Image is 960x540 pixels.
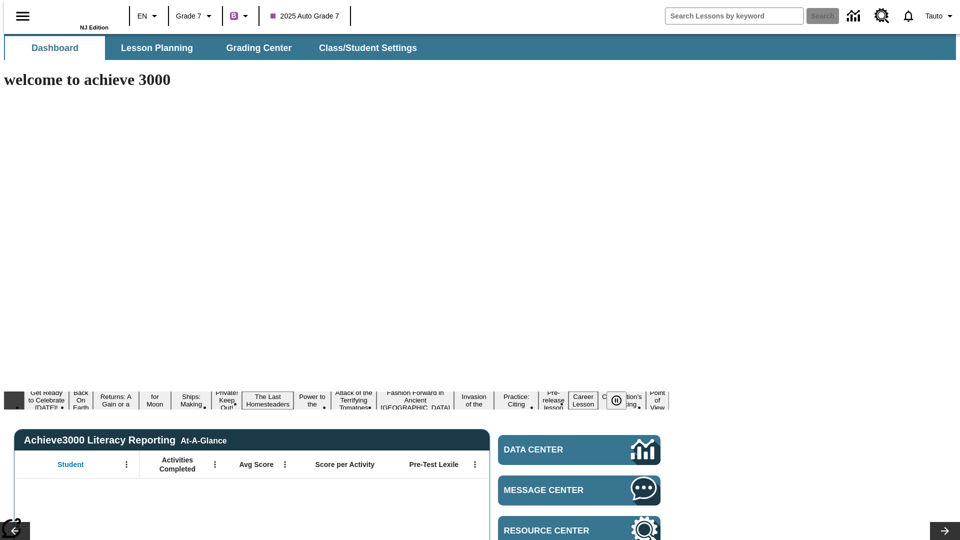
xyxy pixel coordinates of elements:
[925,11,942,21] span: Tauto
[494,384,538,417] button: Slide 12 Mixed Practice: Citing Evidence
[4,70,669,89] h1: welcome to achieve 3000
[24,387,69,413] button: Slide 1 Get Ready to Celebrate Juneteenth!
[171,384,211,417] button: Slide 5 Cruise Ships: Making Waves
[504,526,601,536] span: Resource Center
[121,42,193,54] span: Lesson Planning
[239,460,273,469] span: Avg Score
[226,42,291,54] span: Grading Center
[504,445,597,455] span: Data Center
[921,7,960,25] button: Profile/Settings
[270,11,339,21] span: 2025 Auto Grade 7
[376,387,454,413] button: Slide 10 Fashion Forward in Ancient Rome
[5,36,105,60] button: Dashboard
[231,9,236,22] span: B
[606,391,626,409] button: Pause
[43,4,108,24] a: Home
[43,3,108,30] div: Home
[895,3,921,29] a: Notifications
[57,460,83,469] span: Student
[598,384,646,417] button: Slide 15 The Constitution's Balancing Act
[504,485,601,495] span: Message Center
[180,434,226,445] div: At-A-Glance
[144,455,210,473] span: Activities Completed
[93,384,139,417] button: Slide 3 Free Returns: A Gain or a Drain?
[133,7,165,25] button: Language: EN, Select a language
[24,434,227,446] span: Achieve3000 Literacy Reporting
[69,387,93,413] button: Slide 2 Back On Earth
[841,2,868,30] a: Data Center
[207,457,222,472] button: Open Menu
[4,34,956,60] div: SubNavbar
[211,387,242,413] button: Slide 6 Private! Keep Out!
[31,42,78,54] span: Dashboard
[331,387,376,413] button: Slide 9 Attack of the Terrifying Tomatoes
[293,384,331,417] button: Slide 8 Solar Power to the People
[209,36,309,60] button: Grading Center
[454,384,494,417] button: Slide 11 The Invasion of the Free CD
[665,8,803,24] input: search field
[646,387,669,413] button: Slide 16 Point of View
[226,7,255,25] button: Boost Class color is purple. Change class color
[409,460,459,469] span: Pre-Test Lexile
[176,11,201,21] span: Grade 7
[139,384,171,417] button: Slide 4 Time for Moon Rules?
[242,391,293,409] button: Slide 7 The Last Homesteaders
[311,36,425,60] button: Class/Student Settings
[137,11,147,21] span: EN
[315,460,375,469] span: Score per Activity
[868,2,895,29] a: Resource Center, Will open in new tab
[172,7,219,25] button: Grade: Grade 7, Select a grade
[930,522,960,540] button: Lesson carousel, Next
[80,24,108,30] span: NJ Edition
[606,391,636,409] div: Pause
[8,1,37,31] button: Open side menu
[277,457,292,472] button: Open Menu
[568,391,598,409] button: Slide 14 Career Lesson
[119,457,134,472] button: Open Menu
[4,36,426,60] div: SubNavbar
[107,36,207,60] button: Lesson Planning
[498,435,660,465] a: Data Center
[467,457,482,472] button: Open Menu
[498,475,660,505] a: Message Center
[538,387,568,413] button: Slide 13 Pre-release lesson
[319,42,417,54] span: Class/Student Settings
